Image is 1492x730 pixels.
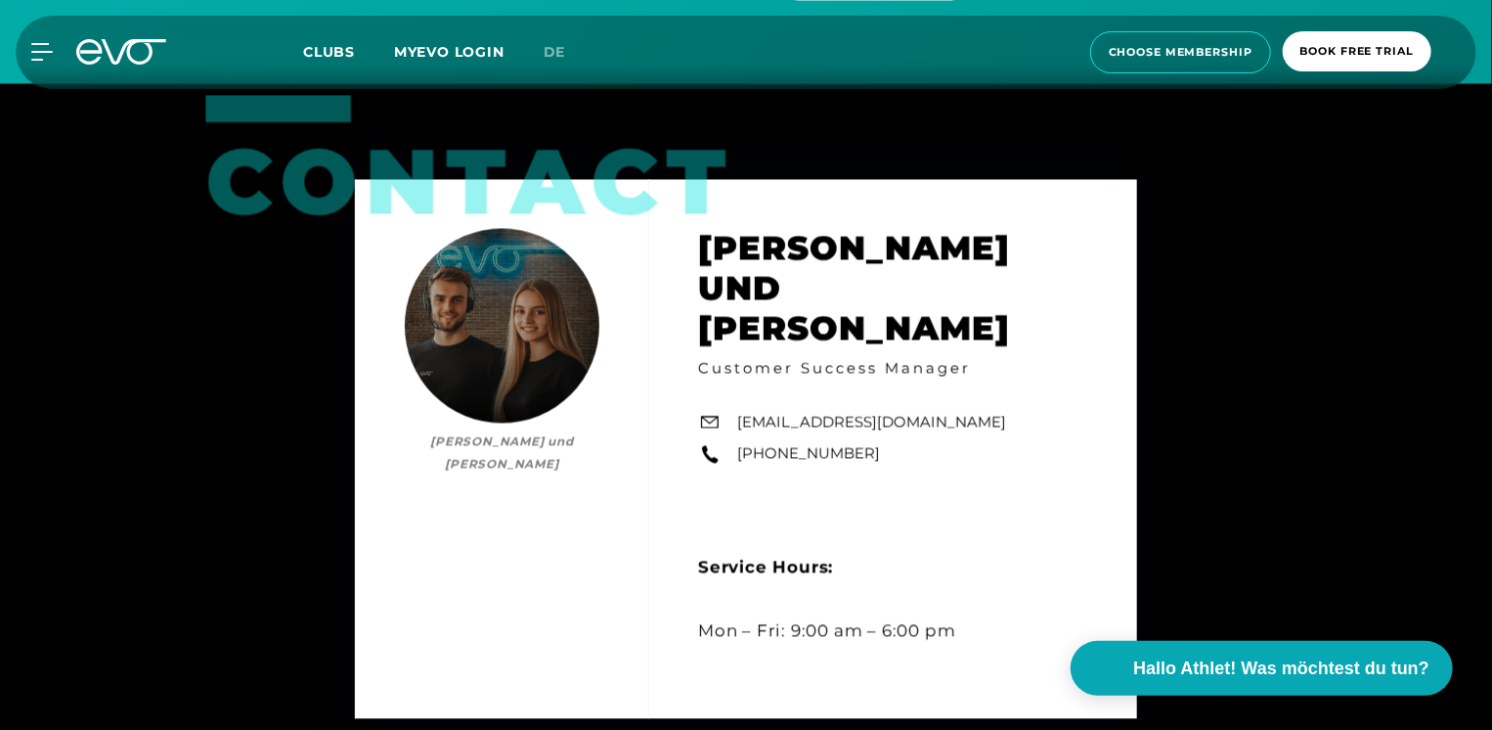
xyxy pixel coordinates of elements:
[394,43,505,61] a: MYEVO LOGIN
[1084,31,1277,73] a: choose membership
[1071,641,1453,696] button: Hallo Athlet! Was möchtest du tun?
[544,43,566,61] span: de
[1109,44,1252,61] span: choose membership
[1133,656,1429,682] span: Hallo Athlet! Was möchtest du tun?
[737,411,1006,433] a: [EMAIL_ADDRESS][DOMAIN_NAME]
[1300,43,1414,60] span: book free trial
[1277,31,1437,73] a: book free trial
[737,442,880,465] a: [PHONE_NUMBER]
[544,41,590,64] a: de
[303,43,355,61] span: Clubs
[303,42,394,61] a: Clubs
